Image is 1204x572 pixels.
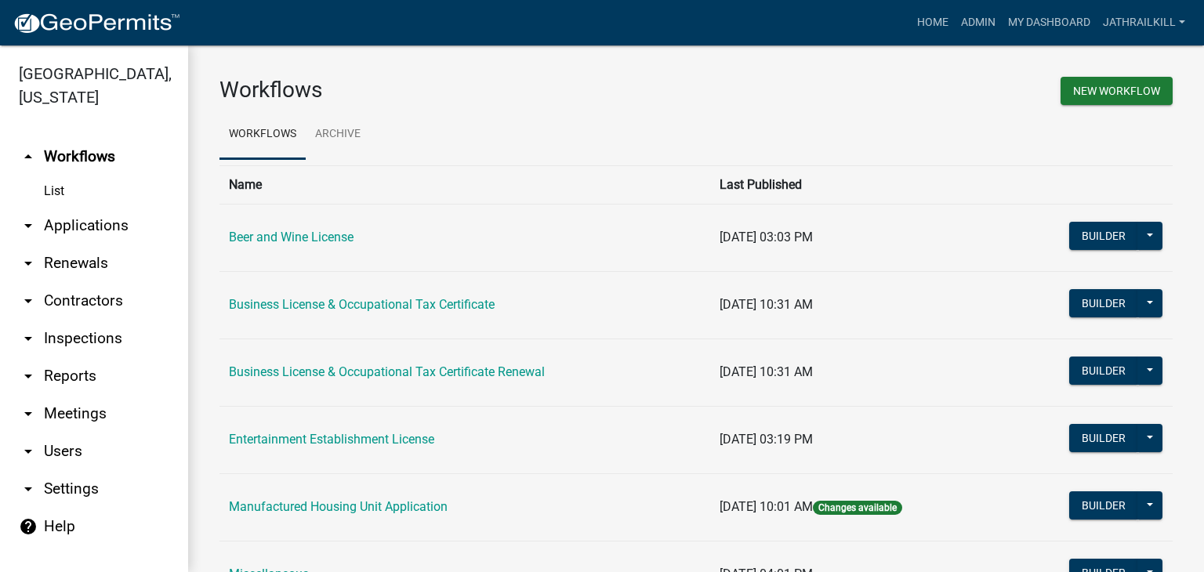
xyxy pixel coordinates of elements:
button: New Workflow [1061,77,1173,105]
span: [DATE] 03:19 PM [720,432,813,447]
span: [DATE] 10:31 AM [720,297,813,312]
a: Jathrailkill [1097,8,1191,38]
a: Business License & Occupational Tax Certificate Renewal [229,364,545,379]
a: My Dashboard [1002,8,1097,38]
i: arrow_drop_down [19,442,38,461]
i: arrow_drop_up [19,147,38,166]
span: [DATE] 10:01 AM [720,499,813,514]
a: Entertainment Establishment License [229,432,434,447]
a: Admin [955,8,1002,38]
button: Builder [1069,357,1138,385]
i: arrow_drop_down [19,291,38,310]
a: Archive [306,110,370,160]
i: help [19,517,38,536]
i: arrow_drop_down [19,254,38,273]
th: Name [219,165,710,204]
i: arrow_drop_down [19,329,38,348]
button: Builder [1069,424,1138,452]
i: arrow_drop_down [19,480,38,498]
i: arrow_drop_down [19,367,38,386]
i: arrow_drop_down [19,216,38,235]
i: arrow_drop_down [19,404,38,423]
h3: Workflows [219,77,684,103]
button: Builder [1069,222,1138,250]
a: Business License & Occupational Tax Certificate [229,297,495,312]
a: Workflows [219,110,306,160]
a: Manufactured Housing Unit Application [229,499,448,514]
a: Beer and Wine License [229,230,354,244]
button: Builder [1069,491,1138,520]
button: Builder [1069,289,1138,317]
a: Home [911,8,955,38]
span: Changes available [813,501,902,515]
span: [DATE] 03:03 PM [720,230,813,244]
span: [DATE] 10:31 AM [720,364,813,379]
th: Last Published [710,165,1006,204]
